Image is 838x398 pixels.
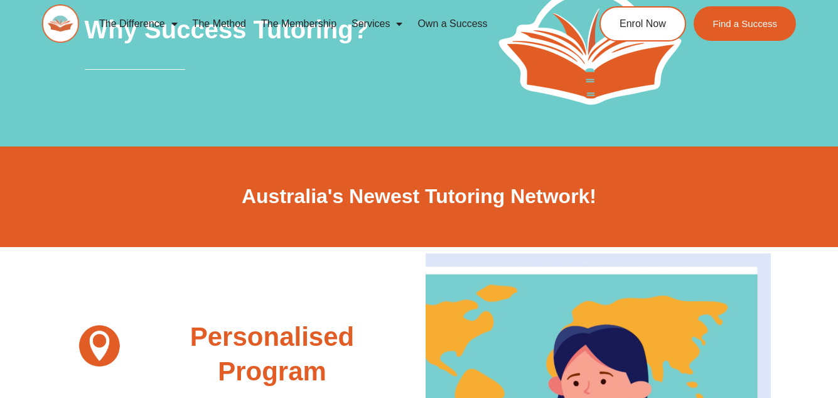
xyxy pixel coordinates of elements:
[254,9,344,38] a: The Membership
[713,19,778,28] span: Find a Success
[344,9,410,38] a: Services
[137,320,406,389] h2: Personalised Program
[185,9,254,38] a: The Method
[620,19,666,29] span: Enrol Now
[92,9,556,38] nav: Menu
[410,9,495,38] a: Own a Success
[599,6,686,41] a: Enrol Now
[92,9,185,38] a: The Difference
[694,6,797,41] a: Find a Success
[68,184,771,210] h2: Australia's Newest Tutoring Network!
